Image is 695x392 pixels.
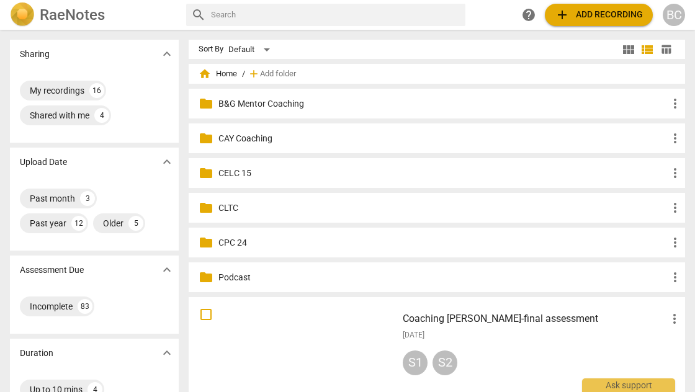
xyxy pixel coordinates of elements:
span: [DATE] [403,330,424,341]
span: home [199,68,211,80]
span: folder [199,235,213,250]
button: Show more [158,153,176,171]
div: 3 [80,191,95,206]
span: folder [199,131,213,146]
span: add [555,7,570,22]
div: 4 [94,108,109,123]
p: Upload Date [20,156,67,169]
p: B&G Mentor Coaching [218,97,668,110]
p: Assessment Due [20,264,84,277]
span: expand_more [159,47,174,61]
div: 83 [78,299,92,314]
p: CPC 24 [218,236,668,249]
span: view_module [621,42,636,57]
div: Shared with me [30,109,89,122]
div: 16 [89,83,104,98]
div: S1 [403,350,428,375]
div: My recordings [30,84,84,97]
span: expand_more [159,262,174,277]
div: Past month [30,192,75,205]
span: search [191,7,206,22]
span: expand_more [159,154,174,169]
div: S2 [433,350,457,375]
span: / [242,69,245,79]
h3: Coaching Aaron-final assessment [403,311,667,326]
a: LogoRaeNotes [10,2,176,27]
p: Podcast [218,271,668,284]
span: more_vert [668,235,683,250]
span: help [521,7,536,22]
span: more_vert [667,311,682,326]
button: Upload [545,4,653,26]
button: List view [638,40,657,59]
span: folder [199,166,213,180]
button: Tile view [619,40,638,59]
span: more_vert [668,200,683,215]
span: more_vert [668,131,683,146]
div: Older [103,217,123,229]
span: folder [199,200,213,215]
div: Sort By [199,45,223,54]
div: Ask support [582,378,675,392]
span: more_vert [668,166,683,180]
span: Home [199,68,237,80]
input: Search [211,5,460,25]
span: more_vert [668,96,683,111]
span: folder [199,270,213,285]
p: Sharing [20,48,50,61]
p: Duration [20,347,53,360]
button: Show more [158,261,176,279]
div: Default [228,40,274,60]
span: Add folder [260,69,296,79]
h2: RaeNotes [40,6,105,24]
span: table_chart [660,43,672,55]
button: Table view [657,40,675,59]
p: CAY Coaching [218,132,668,145]
div: Incomplete [30,300,73,313]
span: more_vert [668,270,683,285]
p: CLTC [218,202,668,215]
p: CELC 15 [218,167,668,180]
div: Past year [30,217,66,229]
span: Add recording [555,7,643,22]
span: expand_more [159,345,174,360]
img: Logo [10,2,35,27]
button: BC [663,4,685,26]
div: 12 [71,216,86,231]
button: Show more [158,344,176,362]
span: view_list [640,42,655,57]
span: folder [199,96,213,111]
button: Show more [158,45,176,63]
div: 5 [128,216,143,231]
span: add [248,68,260,80]
a: Help [518,4,540,26]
